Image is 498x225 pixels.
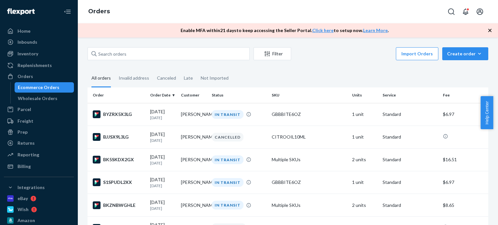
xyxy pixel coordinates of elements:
[383,179,437,186] p: Standard
[18,217,35,224] div: Amazon
[178,148,209,171] td: [PERSON_NAME]
[93,178,145,186] div: S1SPUDL2XX
[157,70,176,86] div: Canceled
[480,96,493,129] button: Help Center
[212,155,243,164] div: IN TRANSIT
[4,182,74,193] button: Integrations
[150,138,176,143] p: [DATE]
[383,156,437,163] p: Standard
[4,193,74,204] a: eBay
[363,28,388,33] a: Learn More
[440,194,488,217] td: $8.65
[93,133,145,141] div: BJJSX9L3LG
[272,111,347,118] div: GBBBITE6OZ
[15,93,74,104] a: Wholesale Orders
[83,2,115,21] ol: breadcrumbs
[350,194,380,217] td: 2 units
[178,103,209,126] td: [PERSON_NAME]
[4,150,74,160] a: Reporting
[4,116,74,126] a: Freight
[150,108,176,120] div: [DATE]
[4,204,74,215] a: Wish
[350,103,380,126] td: 1 unit
[18,62,52,69] div: Replenishments
[18,95,57,102] div: Wholesale Orders
[272,134,347,140] div: CITROOIL10ML
[93,156,145,163] div: BK5SKDX2GX
[18,129,28,135] div: Prep
[18,39,37,45] div: Inbounds
[212,178,243,187] div: IN TRANSIT
[4,127,74,137] a: Prep
[119,70,149,86] div: Invalid address
[209,87,269,103] th: Status
[178,126,209,148] td: [PERSON_NAME]
[440,103,488,126] td: $6.97
[473,5,486,18] button: Open account menu
[350,87,380,103] th: Units
[350,126,380,148] td: 1 unit
[4,60,74,71] a: Replenishments
[4,104,74,115] a: Parcel
[212,110,243,119] div: IN TRANSIT
[4,49,74,59] a: Inventory
[88,87,148,103] th: Order
[150,199,176,211] div: [DATE]
[181,92,207,98] div: Customer
[150,183,176,188] p: [DATE]
[383,134,437,140] p: Standard
[4,138,74,148] a: Returns
[18,118,33,124] div: Freight
[380,87,440,103] th: Service
[4,71,74,82] a: Orders
[312,28,334,33] a: Click here
[440,171,488,194] td: $6.97
[442,47,488,60] button: Create order
[18,140,35,146] div: Returns
[150,131,176,143] div: [DATE]
[93,110,145,118] div: BYZRX5X3LG
[88,8,110,15] a: Orders
[18,152,39,158] div: Reporting
[396,47,438,60] button: Import Orders
[18,28,30,34] div: Home
[447,51,483,57] div: Create order
[383,111,437,118] p: Standard
[150,154,176,166] div: [DATE]
[150,176,176,188] div: [DATE]
[184,70,193,86] div: Late
[383,202,437,208] p: Standard
[4,161,74,172] a: Billing
[350,171,380,194] td: 1 unit
[148,87,178,103] th: Order Date
[212,133,243,141] div: CANCELLED
[18,84,59,91] div: Ecommerce Orders
[91,70,111,87] div: All orders
[4,37,74,47] a: Inbounds
[457,206,492,222] iframe: Opens a widget where you can chat to one of our agents
[18,184,45,191] div: Integrations
[18,195,28,202] div: eBay
[18,106,31,113] div: Parcel
[269,148,349,171] td: Multiple SKUs
[150,160,176,166] p: [DATE]
[93,201,145,209] div: BKZNBWGHLE
[18,163,31,170] div: Billing
[178,171,209,194] td: [PERSON_NAME]
[150,206,176,211] p: [DATE]
[18,51,38,57] div: Inventory
[88,47,250,60] input: Search orders
[269,194,349,217] td: Multiple SKUs
[254,47,291,60] button: Filter
[272,179,347,186] div: GBBBITE6OZ
[181,27,389,34] p: Enable MFA within 21 days to keep accessing the Seller Portal. to setup now. .
[445,5,458,18] button: Open Search Box
[269,87,349,103] th: SKU
[15,82,74,93] a: Ecommerce Orders
[7,8,35,15] img: Flexport logo
[212,201,243,209] div: IN TRANSIT
[4,26,74,36] a: Home
[440,87,488,103] th: Fee
[440,148,488,171] td: $16.51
